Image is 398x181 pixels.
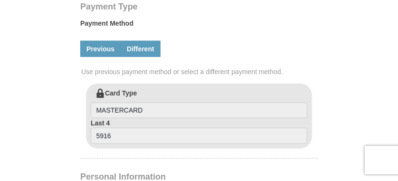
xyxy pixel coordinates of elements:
a: Previous [80,41,121,57]
label: Payment Method [80,19,318,33]
input: Last 4 [91,128,307,144]
h4: Personal Information [80,173,318,181]
label: Last 4 [91,118,307,144]
h4: Payment Type [80,3,318,10]
input: Card Type [91,103,307,119]
a: Different [121,41,161,57]
label: Card Type [91,88,307,119]
span: Use previous payment method or select a different payment method. [81,67,319,76]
